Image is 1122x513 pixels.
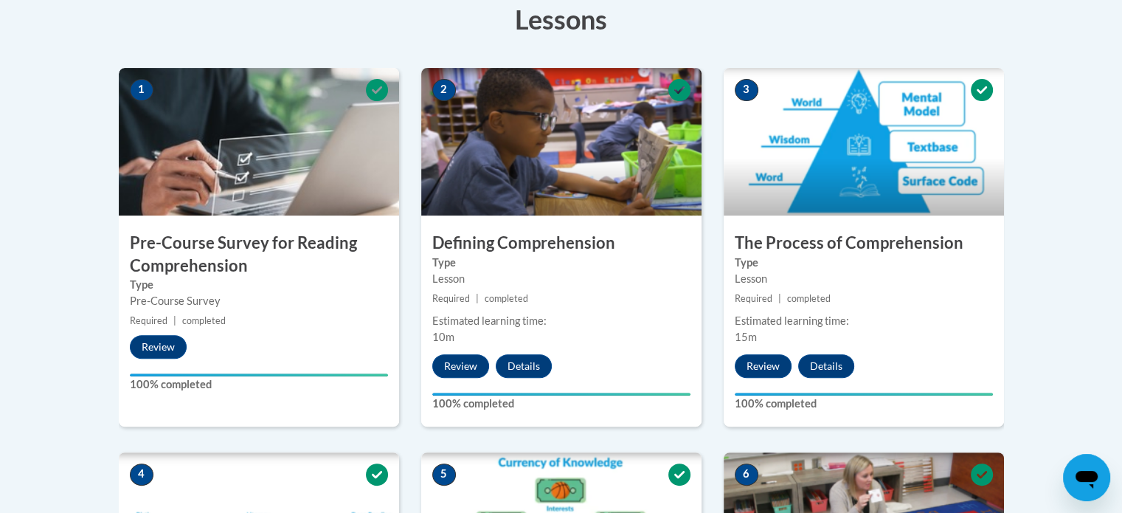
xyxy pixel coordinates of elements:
[787,293,831,304] span: completed
[432,79,456,101] span: 2
[119,232,399,278] h3: Pre-Course Survey for Reading Comprehension
[130,464,153,486] span: 4
[432,393,690,396] div: Your progress
[724,232,1004,255] h3: The Process of Comprehension
[496,354,552,378] button: Details
[735,271,993,287] div: Lesson
[778,293,781,304] span: |
[735,396,993,412] label: 100% completed
[735,354,792,378] button: Review
[432,271,690,287] div: Lesson
[119,1,1004,38] h3: Lessons
[735,255,993,271] label: Type
[432,313,690,329] div: Estimated learning time:
[119,68,399,216] img: Course Image
[182,315,226,326] span: completed
[432,331,454,343] span: 10m
[432,354,489,378] button: Review
[130,277,388,293] label: Type
[432,255,690,271] label: Type
[432,293,470,304] span: Required
[130,335,187,359] button: Review
[421,232,702,255] h3: Defining Comprehension
[724,68,1004,216] img: Course Image
[130,79,153,101] span: 1
[735,313,993,329] div: Estimated learning time:
[1063,454,1110,501] iframe: Button to launch messaging window
[130,373,388,376] div: Your progress
[735,464,758,486] span: 6
[432,396,690,412] label: 100% completed
[432,464,456,486] span: 5
[130,293,388,309] div: Pre-Course Survey
[173,315,176,326] span: |
[130,315,167,326] span: Required
[485,293,528,304] span: completed
[421,68,702,216] img: Course Image
[735,331,757,343] span: 15m
[735,393,993,396] div: Your progress
[798,354,854,378] button: Details
[476,293,479,304] span: |
[735,293,772,304] span: Required
[130,376,388,393] label: 100% completed
[735,79,758,101] span: 3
